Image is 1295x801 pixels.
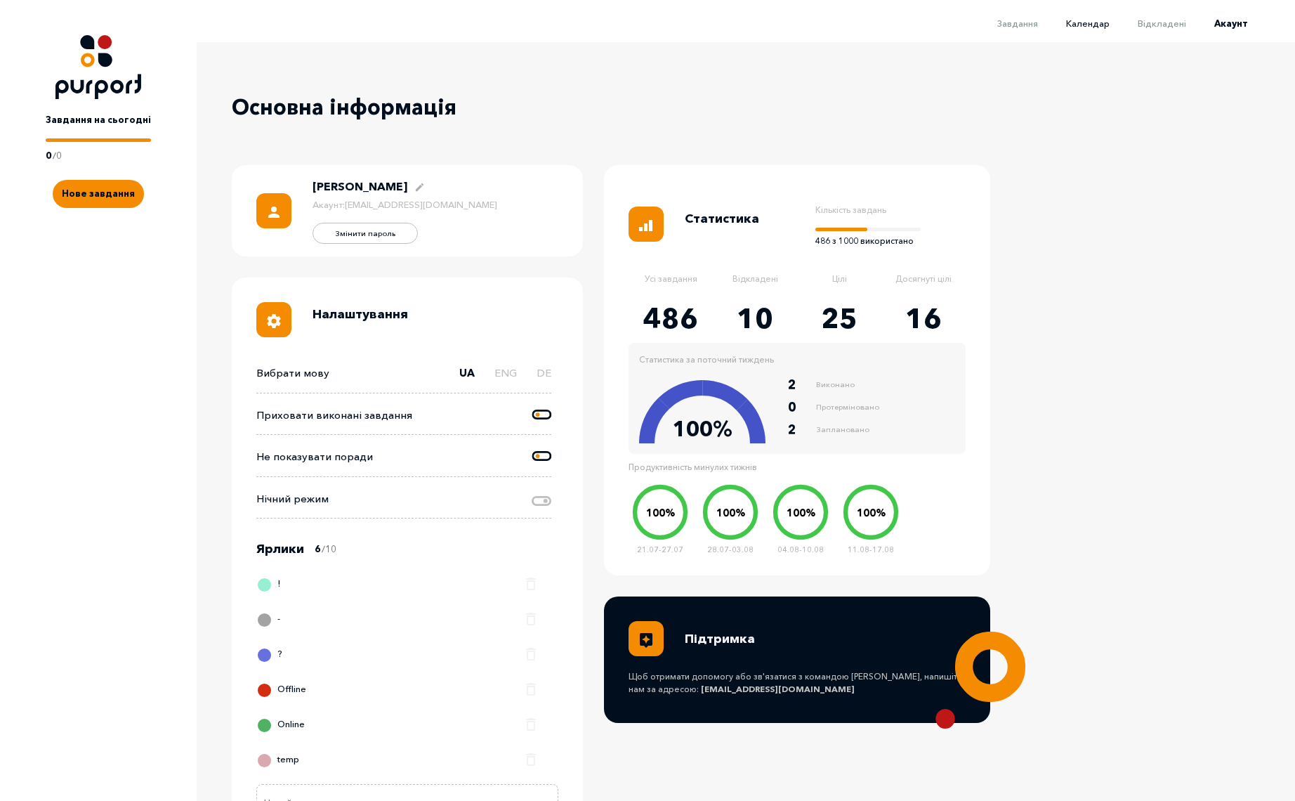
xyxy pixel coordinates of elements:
[699,544,762,556] p: 28.07-03.08
[260,644,282,672] div: ?
[816,401,879,413] span: Протерміновано
[881,273,966,301] p: Досягнуті цілі
[713,273,797,301] p: Відкладені
[53,162,144,208] a: Create new task
[260,608,280,637] div: -
[815,204,921,216] p: Кількість завдань
[260,749,299,777] div: temp
[313,178,407,195] p: [PERSON_NAME]
[639,353,774,366] p: Статистика за поточний тиждень
[788,375,813,394] div: 2
[1138,18,1186,29] span: Відкладені
[313,198,497,212] p: Акаунт : [EMAIL_ADDRESS][DOMAIN_NAME]
[788,420,813,439] div: 2
[1214,18,1248,29] span: Акаунт
[881,297,966,339] p: 16
[315,542,320,568] p: 6
[788,398,813,417] div: 0
[313,223,418,244] button: Edit password
[646,507,675,519] text: 100 %
[313,305,408,324] p: Налаштування
[857,507,886,519] text: 100 %
[260,714,305,742] div: Online
[256,491,329,507] p: Нічний режим
[518,608,534,624] button: Delete label
[56,149,62,163] p: 0
[1066,18,1110,29] span: Календар
[629,670,966,696] b: Щоб отримати допомогу або зв'язатися з командою [PERSON_NAME], напишіть нам за адресою :
[769,544,832,556] p: 04.08-10.08
[53,149,56,163] p: /
[55,35,141,99] img: Logo icon
[797,297,881,339] p: 25
[629,273,713,301] p: Усі завдання
[518,714,534,729] button: Delete label
[797,273,881,301] p: Цілі
[46,149,51,163] p: 0
[997,18,1038,29] span: Завдання
[46,113,151,127] p: Завдання на сьогодні
[494,365,517,393] label: ENG
[260,679,306,707] div: Offline
[629,544,692,556] p: 21.07-27.07
[256,540,304,559] p: Ярлики
[46,99,151,162] a: Завдання на сьогодні0/0
[459,365,475,393] label: UA
[685,209,759,228] p: Статистика
[1110,18,1186,29] a: Відкладені
[256,365,329,382] p: Вибрати мову
[787,507,815,519] text: 100 %
[62,188,135,199] span: Нове завдання
[816,379,855,391] span: Виконано
[713,297,797,339] p: 10
[667,413,737,445] p: 100 %
[518,644,534,659] button: Delete label
[1038,18,1110,29] a: Календар
[701,684,855,694] a: [EMAIL_ADDRESS][DOMAIN_NAME]
[518,679,534,694] button: Delete label
[53,180,144,208] button: Create new task
[260,573,281,601] div: !
[969,18,1038,29] a: Завдання
[716,507,745,519] text: 100 %
[1186,18,1248,29] a: Акаунт
[537,365,551,393] label: DE
[839,544,902,556] p: 11.08-17.08
[629,461,909,474] p: Продуктивність минулих тижнів
[256,408,412,424] p: Приховати виконані завдання
[816,424,869,436] span: Заплановано
[322,542,336,556] p: / 10
[685,630,755,649] p: Підтримка
[232,91,513,123] p: Основна інформація
[518,749,534,764] button: Delete label
[256,449,373,465] p: Не показувати поради
[518,573,534,589] button: Delete label
[815,235,921,247] p: 486 з 1000 використано
[629,297,713,339] p: 486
